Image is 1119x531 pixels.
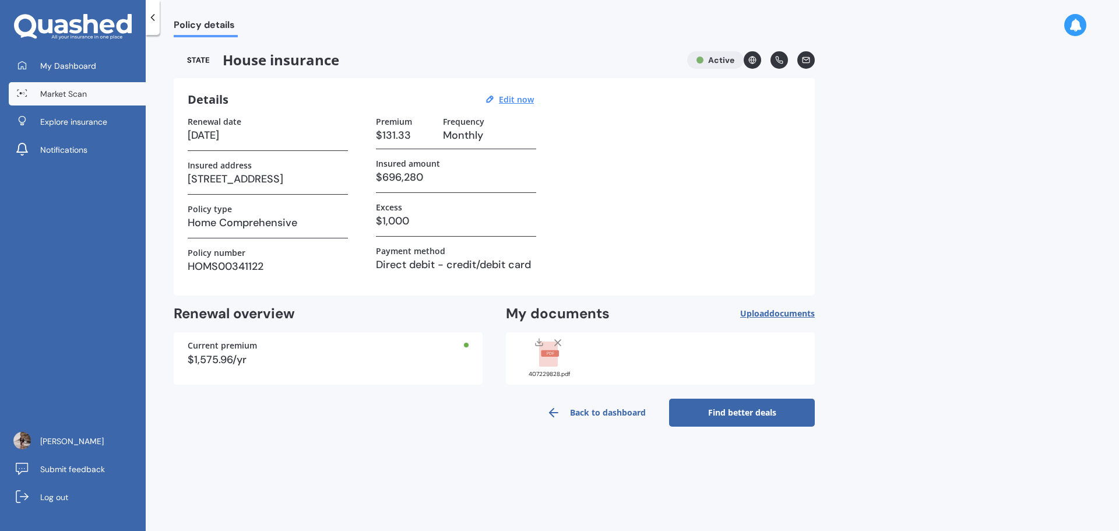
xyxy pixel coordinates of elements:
[188,160,252,170] label: Insured address
[499,94,534,105] u: Edit now
[376,202,402,212] label: Excess
[523,399,669,427] a: Back to dashboard
[443,126,536,144] h3: Monthly
[188,214,348,231] h3: Home Comprehensive
[188,204,232,214] label: Policy type
[443,117,484,126] label: Frequency
[9,110,146,133] a: Explore insurance
[9,458,146,481] a: Submit feedback
[9,82,146,106] a: Market Scan
[40,144,87,156] span: Notifications
[188,258,348,275] h3: HOMS00341122
[376,168,536,186] h3: $696,280
[495,94,537,105] button: Edit now
[376,256,536,273] h3: Direct debit - credit/debit card
[40,463,105,475] span: Submit feedback
[9,138,146,161] a: Notifications
[9,486,146,509] a: Log out
[669,399,815,427] a: Find better deals
[174,51,223,69] img: State-text-1.webp
[40,60,96,72] span: My Dashboard
[40,88,87,100] span: Market Scan
[188,248,245,258] label: Policy number
[769,308,815,319] span: documents
[188,342,469,350] div: Current premium
[40,116,107,128] span: Explore insurance
[188,354,469,365] div: $1,575.96/yr
[520,371,578,377] div: 407229828.pdf
[174,51,678,69] span: House insurance
[40,435,104,447] span: [PERSON_NAME]
[188,126,348,144] h3: [DATE]
[376,246,445,256] label: Payment method
[740,305,815,323] button: Uploaddocuments
[174,19,238,35] span: Policy details
[376,117,412,126] label: Premium
[188,92,228,107] h3: Details
[506,305,610,323] h2: My documents
[188,117,241,126] label: Renewal date
[9,54,146,78] a: My Dashboard
[740,309,815,318] span: Upload
[40,491,68,503] span: Log out
[9,430,146,453] a: [PERSON_NAME]
[376,159,440,168] label: Insured amount
[188,170,348,188] h3: [STREET_ADDRESS]
[376,212,536,230] h3: $1,000
[13,432,31,449] img: ACg8ocLRFUwlYFTFmVsQkHm7EU1ZEg_CJqqvERiKNXTDzsAILMjfnqIO=s96-c
[174,305,483,323] h2: Renewal overview
[376,126,434,144] h3: $131.33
